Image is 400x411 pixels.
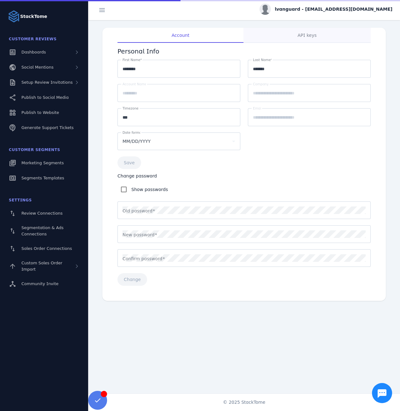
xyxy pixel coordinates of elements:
span: API keys [298,33,317,37]
a: Segments Templates [4,171,84,185]
mat-label: Date format [123,131,143,134]
mat-label: Timezone [123,106,139,110]
mat-label: Last Name* [253,58,272,62]
a: Publish to Website [4,106,84,120]
a: Sales Order Connections [4,242,84,256]
button: lvanguard - [EMAIL_ADDRESS][DOMAIN_NAME] [260,3,392,15]
a: Marketing Segments [4,156,84,170]
a: Publish to Social Media [4,91,84,104]
span: Segmentation & Ads Connections [21,225,64,236]
mat-label: First Name* [123,58,142,62]
span: Social Mentions [21,65,54,70]
a: Review Connections [4,206,84,220]
span: Custom Sales Order Import [21,261,62,272]
span: Segments Templates [21,176,64,180]
span: Setup Review Invitations [21,80,73,85]
mat-label: Confirm password [123,256,162,261]
img: Logo image [8,10,20,23]
span: Publish to Website [21,110,59,115]
a: Segmentation & Ads Connections [4,222,84,240]
span: Settings [9,198,32,202]
span: Community Invite [21,281,59,286]
mat-label: Email [253,106,262,110]
span: Sales Order Connections [21,246,72,251]
strong: StackTome [20,13,47,20]
mat-label: Old password [123,208,152,213]
input: TimeZone [123,114,235,121]
a: Generate Support Tickets [4,121,84,135]
span: MM/DD/YYYY [123,138,151,145]
span: Marketing Segments [21,160,64,165]
mat-label: Company* [253,82,270,86]
span: Review Connections [21,211,63,216]
span: Customer Segments [9,148,60,152]
span: Dashboards [21,50,46,54]
label: Show passwords [130,186,168,193]
span: Change password [117,173,157,179]
span: Personal Info [117,47,159,56]
span: Publish to Social Media [21,95,69,100]
img: profile.jpg [260,3,271,15]
mat-label: Account Name [123,82,147,86]
span: Generate Support Tickets [21,125,74,130]
mat-label: New password [123,232,155,237]
span: Account [172,33,190,37]
span: © 2025 StackTome [223,399,266,406]
span: lvanguard - [EMAIL_ADDRESS][DOMAIN_NAME] [275,6,392,13]
span: Customer Reviews [9,37,57,41]
a: Community Invite [4,277,84,291]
